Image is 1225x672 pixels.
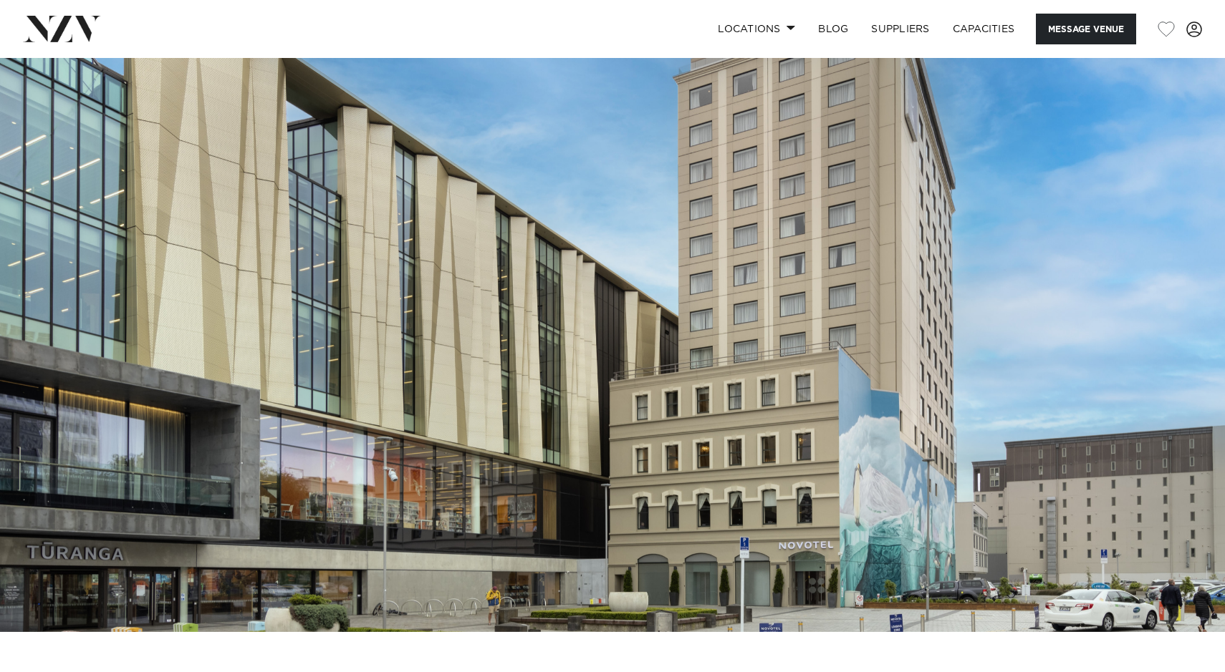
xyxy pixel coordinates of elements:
a: Locations [706,14,807,44]
a: SUPPLIERS [860,14,941,44]
a: Capacities [941,14,1027,44]
button: Message Venue [1036,14,1136,44]
a: BLOG [807,14,860,44]
img: nzv-logo.png [23,16,101,42]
